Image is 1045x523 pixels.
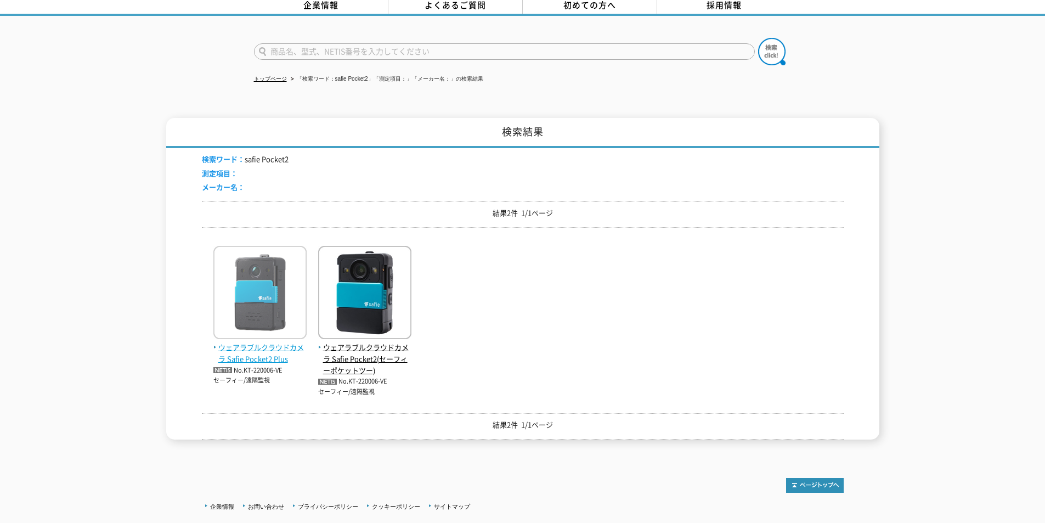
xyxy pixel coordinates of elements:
a: トップページ [254,76,287,82]
p: No.KT-220006-VE [213,365,307,376]
a: クッキーポリシー [372,503,420,510]
span: メーカー名： [202,182,245,192]
p: セーフィー/遠隔監視 [213,376,307,385]
li: 「検索ワード：safie Pocket2」「測定項目：」「メーカー名：」の検索結果 [289,74,483,85]
p: No.KT-220006-VE [318,376,411,387]
span: 測定項目： [202,168,238,178]
p: セーフィー/遠隔監視 [318,387,411,397]
li: safie Pocket2 [202,154,289,165]
input: 商品名、型式、NETIS番号を入力してください [254,43,755,60]
h1: 検索結果 [166,118,879,148]
a: ウェアラブルクラウドカメラ Safie Pocket2(セーフィーポケットツー) [318,330,411,376]
a: サイトマップ [434,503,470,510]
span: 検索ワード： [202,154,245,164]
img: トップページへ [786,478,844,493]
a: 企業情報 [210,503,234,510]
img: Safie Pocket2(セーフィーポケットツー) [318,246,411,342]
span: ウェアラブルクラウドカメラ Safie Pocket2 Plus [213,342,307,365]
a: お問い合わせ [248,503,284,510]
p: 結果2件 1/1ページ [202,419,844,431]
img: Safie Pocket2 Plus [213,246,307,342]
img: btn_search.png [758,38,786,65]
p: 結果2件 1/1ページ [202,207,844,219]
a: プライバシーポリシー [298,503,358,510]
span: ウェアラブルクラウドカメラ Safie Pocket2(セーフィーポケットツー) [318,342,411,376]
a: ウェアラブルクラウドカメラ Safie Pocket2 Plus [213,330,307,364]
